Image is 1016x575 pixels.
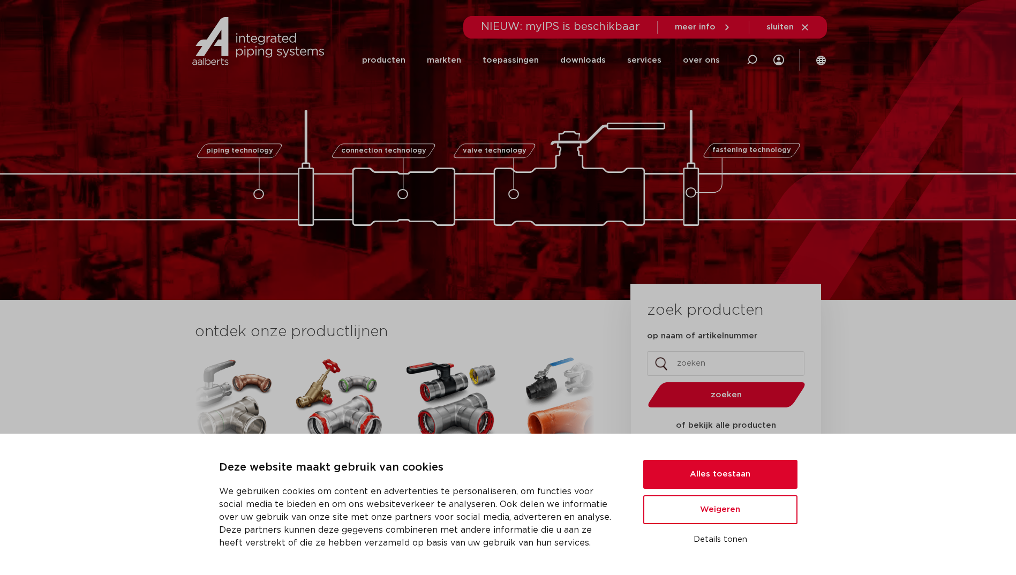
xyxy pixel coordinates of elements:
[516,353,613,517] a: VSHShurjoint
[647,351,804,376] input: zoeken
[643,531,797,549] button: Details tonen
[647,331,757,342] label: op naam of artikelnummer
[481,21,640,32] span: NIEUW: myIPS is beschikbaar
[463,147,526,154] span: valve technology
[341,147,426,154] span: connection technology
[206,147,273,154] span: piping technology
[427,39,461,82] a: markten
[712,147,791,154] span: fastening technology
[627,39,661,82] a: services
[219,485,618,549] p: We gebruiken cookies om content en advertenties te personaliseren, om functies voor social media ...
[362,39,405,82] a: producten
[766,22,810,32] a: sluiten
[195,321,594,343] h3: ontdek onze productlijnen
[404,353,500,517] a: VSHPowerPress
[362,39,720,82] nav: Menu
[647,300,763,321] h3: zoek producten
[643,460,797,489] button: Alles toestaan
[675,23,716,31] span: meer info
[675,22,732,32] a: meer info
[683,39,720,82] a: over ons
[291,353,388,517] a: VSHSudoPress
[676,421,776,429] strong: of bekijk alle producten
[675,391,778,399] span: zoeken
[643,381,809,408] button: zoeken
[219,459,618,476] p: Deze website maakt gebruik van cookies
[773,39,784,82] div: my IPS
[766,23,794,31] span: sluiten
[643,495,797,524] button: Weigeren
[179,353,275,517] a: VSHXPress
[483,39,539,82] a: toepassingen
[560,39,606,82] a: downloads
